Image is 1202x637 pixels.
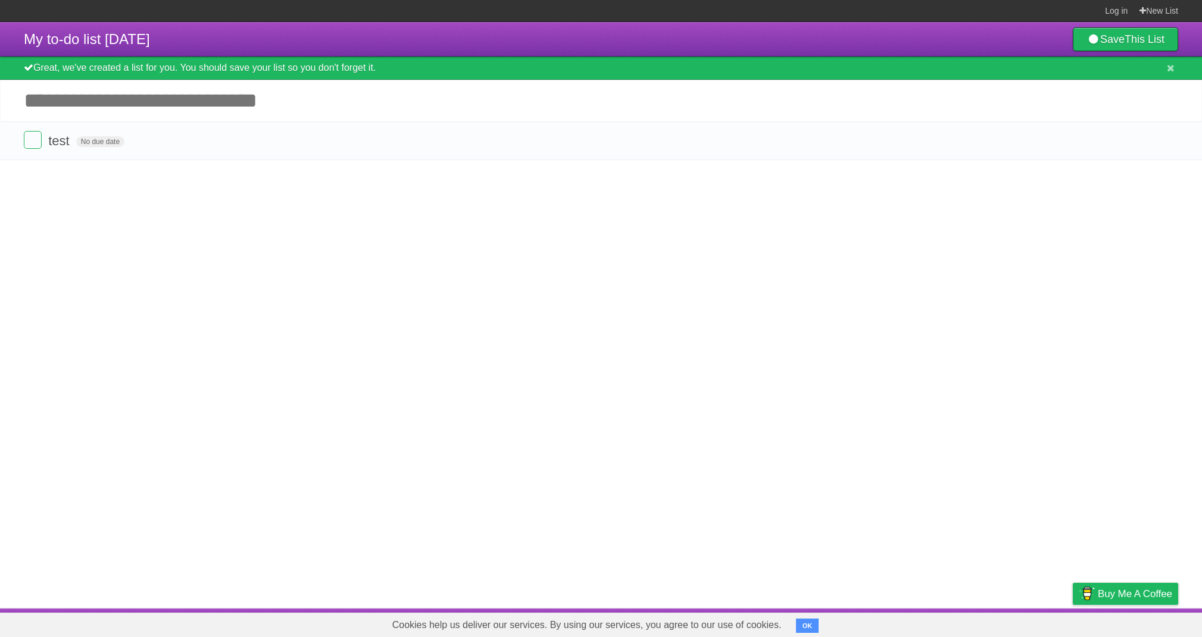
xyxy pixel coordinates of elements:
[1073,27,1178,51] a: SaveThis List
[24,31,150,47] span: My to-do list [DATE]
[380,613,794,637] span: Cookies help us deliver our services. By using our services, you agree to our use of cookies.
[1017,611,1043,634] a: Terms
[914,611,939,634] a: About
[76,136,124,147] span: No due date
[1098,583,1172,604] span: Buy me a coffee
[24,131,42,149] label: Done
[954,611,1002,634] a: Developers
[1103,611,1178,634] a: Suggest a feature
[48,133,72,148] span: test
[1079,583,1095,604] img: Buy me a coffee
[1057,611,1088,634] a: Privacy
[796,619,819,633] button: OK
[1073,583,1178,605] a: Buy me a coffee
[1125,33,1164,45] b: This List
